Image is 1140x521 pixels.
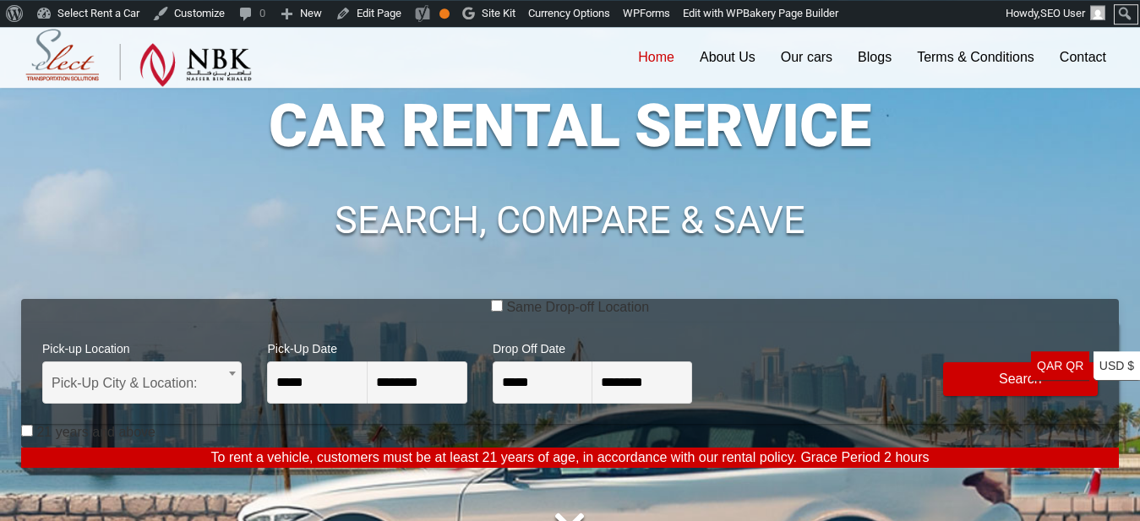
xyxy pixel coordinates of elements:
[52,362,232,404] span: Pick-Up City & Location:
[943,362,1098,396] button: Modify Search
[768,27,845,88] a: Our cars
[1031,351,1089,381] a: QAR QR
[1040,7,1085,19] span: SEO User
[36,424,155,441] label: 21 years and above
[904,27,1047,88] a: Terms & Conditions
[42,361,242,404] span: Pick-Up City & Location:
[493,331,692,361] span: Drop Off Date
[42,331,242,361] span: Pick-up Location
[506,299,649,316] label: Same Drop-off Location
[1047,27,1119,88] a: Contact
[687,27,768,88] a: About Us
[21,448,1119,468] p: To rent a vehicle, customers must be at least 21 years of age, in accordance with our rental poli...
[625,27,687,88] a: Home
[1094,351,1140,381] a: USD $
[21,96,1119,155] h1: CAR RENTAL SERVICE
[845,27,904,88] a: Blogs
[482,7,515,19] span: Site Kit
[21,201,1119,240] h1: SEARCH, COMPARE & SAVE
[439,8,450,19] div: OK
[25,29,252,87] img: Select Rent a Car
[267,331,466,361] span: Pick-Up Date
